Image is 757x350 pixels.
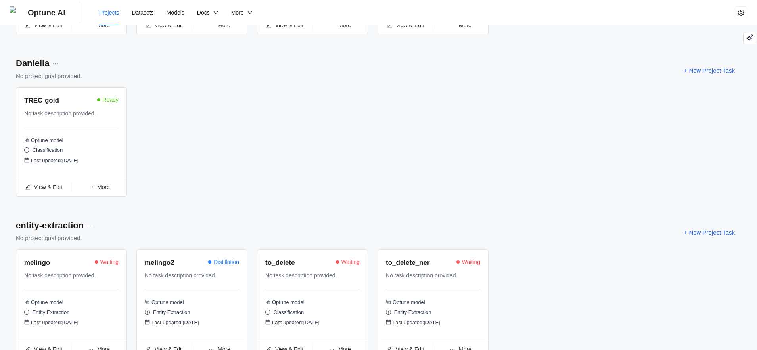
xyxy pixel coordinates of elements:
[265,308,360,319] div: Classification
[24,298,119,309] div: Optune model
[88,184,94,190] span: ellipsis
[462,258,480,266] span: Waiting
[677,64,741,77] button: + New Project Task
[24,319,29,325] span: calendar
[386,299,391,304] span: block
[24,258,50,268] div: melingo
[386,308,480,319] div: Entity Extraction
[16,219,84,233] div: entity-extraction
[132,10,153,16] span: Datasets
[24,271,111,280] div: No task description provided.
[265,319,270,325] span: calendar
[677,226,741,239] button: + New Project Task
[214,258,239,266] span: Distillation
[272,319,320,325] span: Last updated: [DATE]
[10,6,22,19] img: Optune
[34,184,62,190] span: View & Edit
[24,308,119,319] div: Entity Extraction
[393,319,440,325] span: Last updated: [DATE]
[265,310,270,315] span: exclamation-circle
[684,66,735,75] span: + New Project Task
[24,96,59,106] div: TREC-gold
[145,258,174,268] div: melingo2
[24,146,119,157] div: Classification
[265,299,270,304] span: block
[167,10,184,16] span: Models
[738,10,744,16] span: setting
[99,10,119,16] span: Projects
[25,184,31,190] span: edit
[684,228,735,237] span: + New Project Task
[24,299,29,304] span: block
[97,184,110,190] span: More
[265,298,360,309] div: Optune model
[341,258,360,266] span: Waiting
[100,258,119,266] span: Waiting
[16,71,82,81] div: No project goal provided.
[24,147,29,153] span: exclamation-circle
[151,319,199,325] span: Last updated: [DATE]
[145,310,150,315] span: exclamation-circle
[145,319,150,325] span: calendar
[145,271,232,280] div: No task description provided.
[386,271,473,280] div: No task description provided.
[24,136,119,147] div: Optune model
[52,61,59,67] span: more
[16,57,49,71] div: Daniella
[145,308,239,319] div: Entity Extraction
[386,310,391,315] span: exclamation-circle
[16,233,96,243] div: No project goal provided.
[24,310,29,315] span: exclamation-circle
[24,109,111,118] div: No task description provided.
[386,319,391,325] span: calendar
[103,96,119,104] span: Ready
[24,157,29,163] span: calendar
[145,299,150,304] span: block
[24,137,29,142] span: block
[265,271,353,280] div: No task description provided.
[31,319,79,325] span: Last updated: [DATE]
[265,258,295,268] div: to_delete
[87,223,93,229] span: more
[145,298,239,309] div: Optune model
[31,157,79,163] span: Last updated: [DATE]
[386,258,430,268] div: to_delete_ner
[743,32,756,44] button: Playground
[386,298,480,309] div: Optune model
